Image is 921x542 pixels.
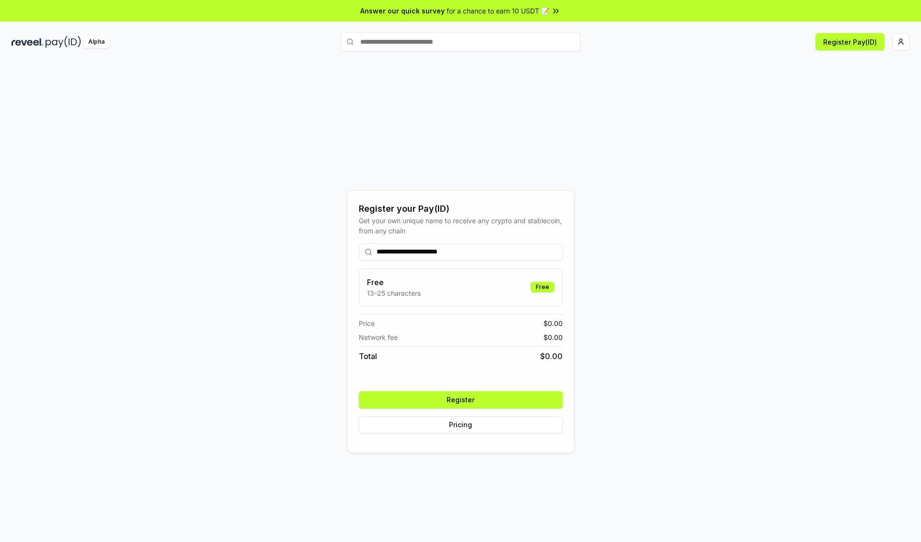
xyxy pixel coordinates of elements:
[359,332,398,342] span: Network fee
[359,350,377,362] span: Total
[359,202,563,216] div: Register your Pay(ID)
[360,6,445,16] span: Answer our quick survey
[540,350,563,362] span: $ 0.00
[359,216,563,236] div: Get your own unique name to receive any crypto and stablecoin, from any chain
[815,33,885,50] button: Register Pay(ID)
[447,6,549,16] span: for a chance to earn 10 USDT 📝
[359,318,375,328] span: Price
[12,36,44,48] img: reveel_dark
[531,282,555,292] div: Free
[359,391,563,409] button: Register
[46,36,81,48] img: pay_id
[367,288,421,298] p: 13-25 characters
[367,277,421,288] h3: Free
[543,332,563,342] span: $ 0.00
[543,318,563,328] span: $ 0.00
[359,416,563,434] button: Pricing
[83,36,110,48] div: Alpha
